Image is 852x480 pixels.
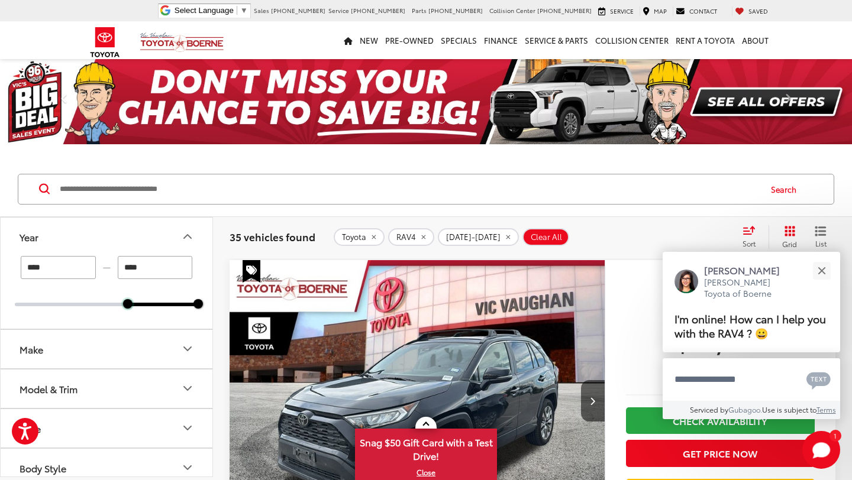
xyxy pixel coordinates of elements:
textarea: Type your message [663,358,840,401]
span: Serviced by [690,404,728,414]
button: YearYear [1,218,214,256]
span: Special [243,260,260,283]
button: PricePrice [1,409,214,447]
button: Model & TrimModel & Trim [1,369,214,408]
a: Map [640,7,670,16]
span: Contact [689,7,717,15]
button: Grid View [769,225,806,249]
div: Price [180,421,195,435]
button: List View [806,225,835,249]
button: Search [760,174,814,204]
span: Saved [748,7,768,15]
p: [PERSON_NAME] Toyota of Boerne [704,277,792,300]
span: [PHONE_NUMBER] [537,6,592,15]
a: My Saved Vehicles [732,7,771,16]
span: Map [654,7,667,15]
div: Year [180,229,195,244]
div: Close[PERSON_NAME][PERSON_NAME] Toyota of BoerneI'm online! How can I help you with the RAV4 ? 😀T... [663,252,840,419]
button: MakeMake [1,330,214,368]
button: remove Toyota [334,228,385,246]
span: ▼ [240,6,248,15]
p: [PERSON_NAME] [704,264,792,277]
span: Grid [782,239,797,249]
div: Make [180,342,195,356]
div: Body Style [20,462,66,473]
span: Service [328,6,349,15]
a: New [356,21,382,59]
button: Get Price Now [626,440,815,466]
span: Sales [254,6,269,15]
button: Chat with SMS [803,366,834,393]
span: I'm online! How can I help you with the RAV4 ? 😀 [674,310,826,340]
a: Service & Parts: Opens in a new tab [521,21,592,59]
span: [DATE]-[DATE] [446,232,501,242]
span: [PHONE_NUMBER] [428,6,483,15]
button: Next image [581,380,605,421]
div: Model & Trim [20,383,78,394]
input: minimum [21,256,96,279]
span: Collision Center [489,6,535,15]
button: Close [809,258,834,283]
div: Body Style [180,460,195,475]
button: Select sort value [737,225,769,249]
span: List [815,238,827,248]
span: Select Language [175,6,234,15]
img: Vic Vaughan Toyota of Boerne [140,32,224,53]
a: Collision Center [592,21,672,59]
a: Home [340,21,356,59]
a: Rent a Toyota [672,21,738,59]
button: Toggle Chat Window [802,431,840,469]
span: $22,200 [626,326,815,356]
span: Snag $50 Gift Card with a Test Drive! [356,430,496,466]
a: Service [595,7,637,16]
span: [DATE] Price: [626,362,815,374]
span: Clear All [531,232,562,242]
span: — [99,262,114,273]
div: Model & Trim [180,381,195,395]
a: Pre-Owned [382,21,437,59]
a: Finance [480,21,521,59]
span: RAV4 [396,232,416,242]
span: [PHONE_NUMBER] [351,6,405,15]
div: Year [20,231,38,242]
svg: Text [806,371,831,390]
a: Terms [816,404,836,414]
a: Specials [437,21,480,59]
span: Use is subject to [762,404,816,414]
input: Search by Make, Model, or Keyword [59,175,760,203]
a: Contact [673,7,720,16]
div: Make [20,343,43,355]
span: 35 vehicles found [230,229,315,244]
span: [PHONE_NUMBER] [271,6,325,15]
span: Sort [743,238,756,248]
button: remove RAV4 [388,228,434,246]
span: 1 [834,433,837,438]
span: Toyota [342,232,366,242]
span: Service [610,7,634,15]
button: remove 2020-2025 [438,228,519,246]
a: About [738,21,772,59]
a: Gubagoo. [728,404,762,414]
a: Select Language​ [175,6,248,15]
span: Parts [412,6,427,15]
button: Clear All [522,228,569,246]
img: Toyota [83,23,127,61]
svg: Start Chat [802,431,840,469]
input: maximum [118,256,193,279]
a: Check Availability [626,407,815,434]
